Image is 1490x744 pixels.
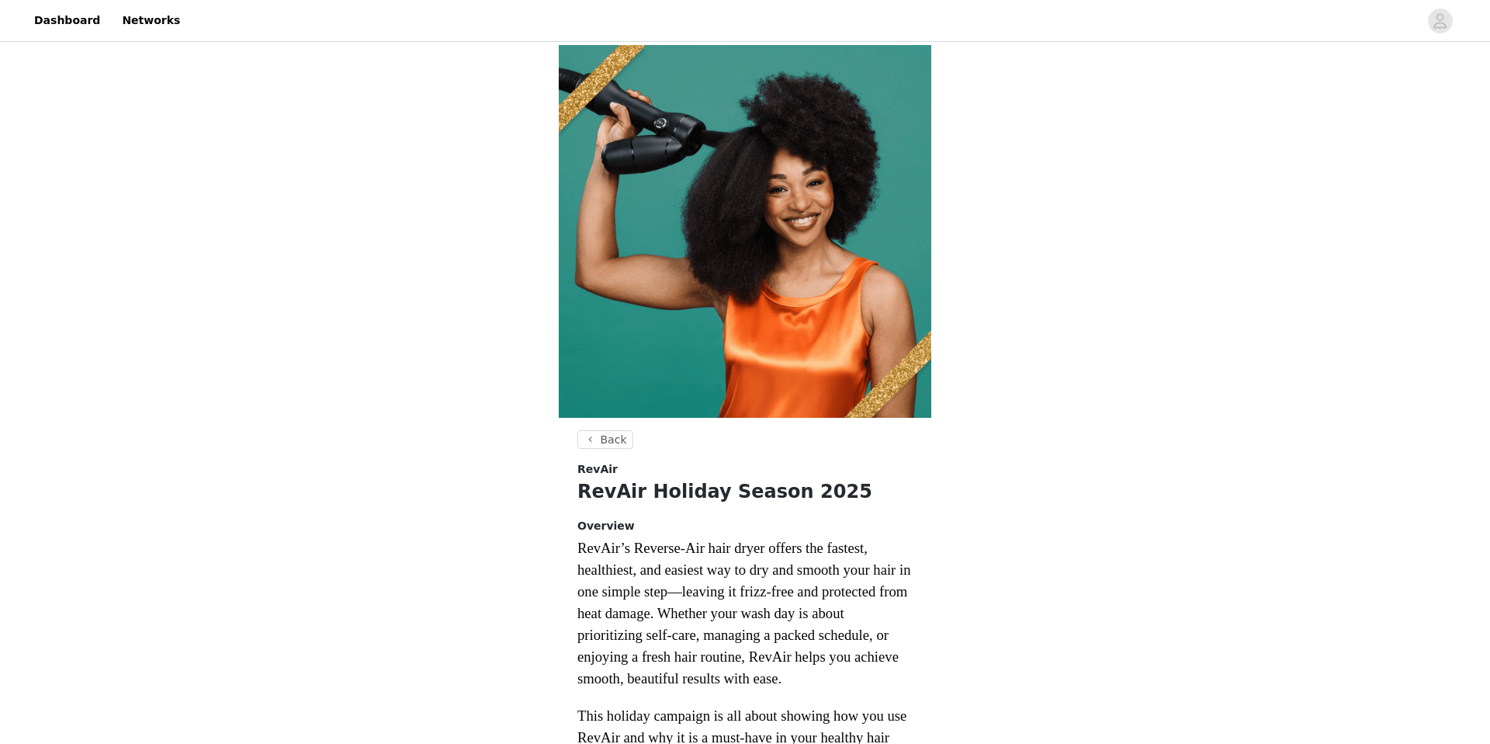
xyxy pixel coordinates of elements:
[577,430,633,449] button: Back
[577,518,913,534] h4: Overview
[1433,9,1447,33] div: avatar
[577,461,618,478] span: RevAir
[113,3,189,38] a: Networks
[577,478,913,506] h1: RevAir Holiday Season 2025
[559,45,931,418] img: campaign image
[25,3,109,38] a: Dashboard
[577,540,911,687] span: RevAir’s Reverse-Air hair dryer offers the fastest, healthiest, and easiest way to dry and smooth...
